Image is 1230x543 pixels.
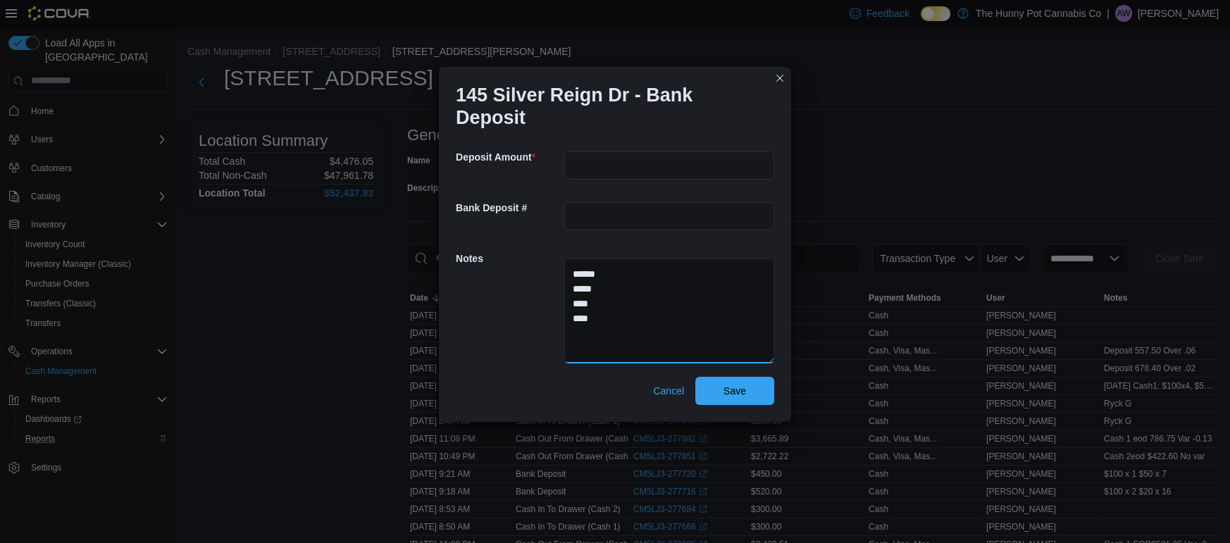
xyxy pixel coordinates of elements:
[771,70,788,87] button: Closes this modal window
[647,377,690,405] button: Cancel
[456,244,561,273] h5: Notes
[456,84,763,129] h1: 145 Silver Reign Dr - Bank Deposit
[653,384,684,398] span: Cancel
[695,377,774,405] button: Save
[723,384,746,398] span: Save
[456,194,561,222] h5: Bank Deposit #
[456,143,561,171] h5: Deposit Amount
